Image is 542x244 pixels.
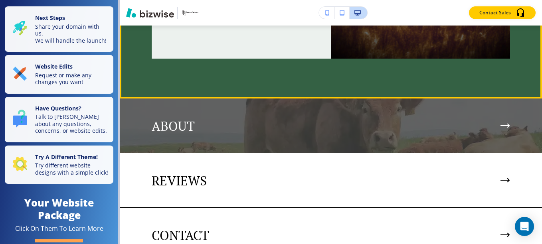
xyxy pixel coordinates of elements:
p: Try different website designs with a simple click! [35,162,109,176]
button: Have Questions?Talk to [PERSON_NAME] about any questions, concerns, or website edits. [5,97,113,142]
p: CONTACT [152,228,209,243]
strong: Have Questions? [35,104,81,112]
p: Contact Sales [479,9,511,16]
img: Your Logo [181,10,203,16]
button: Website EditsRequest or make any changes you want [5,55,113,94]
p: Talk to [PERSON_NAME] about any questions, concerns, or website edits. [35,113,109,134]
p: Share your domain with us. We will handle the launch! [35,23,109,44]
h4: Your Website Package [5,197,113,221]
div: Click On Them To Learn More [15,224,103,233]
strong: Website Edits [35,63,73,70]
strong: Next Steps [35,14,65,22]
p: Request or make any changes you want [35,72,109,86]
button: Next StepsShare your domain with us.We will handle the launch! [5,6,113,52]
strong: Try A Different Theme! [35,153,98,161]
p: ABOUT [152,118,195,134]
p: REVIEWS [152,173,207,188]
img: Bizwise Logo [126,8,174,18]
button: Try A Different Theme!Try different website designs with a simple click! [5,146,113,184]
div: Open Intercom Messenger [515,217,534,236]
button: Contact Sales [469,6,536,19]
